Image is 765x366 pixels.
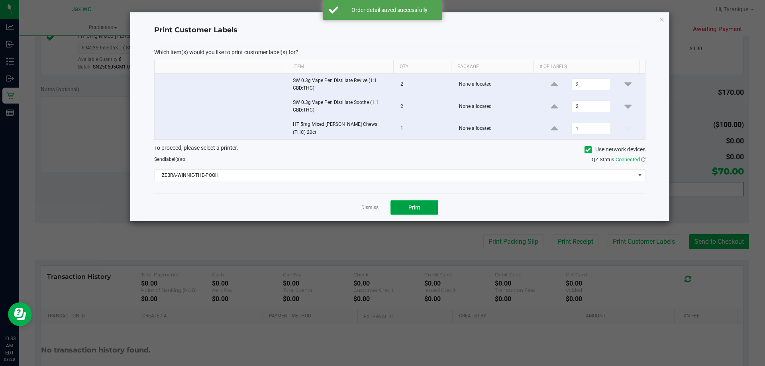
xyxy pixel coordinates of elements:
[8,302,32,326] iframe: Resource center
[585,145,645,154] label: Use network devices
[148,144,651,156] div: To proceed, please select a printer.
[343,6,436,14] div: Order detail saved successfully
[390,200,438,215] button: Print
[154,25,645,35] h4: Print Customer Labels
[288,74,396,96] td: SW 0.3g Vape Pen Distillate Revive (1:1 CBD:THC)
[165,157,181,162] span: label(s)
[451,60,533,74] th: Package
[454,117,537,139] td: None allocated
[533,60,639,74] th: # of labels
[288,96,396,117] td: SW 0.3g Vape Pen Distillate Soothe (1:1 CBD:THC)
[408,204,420,211] span: Print
[454,96,537,117] td: None allocated
[396,96,454,117] td: 2
[396,74,454,96] td: 2
[288,117,396,139] td: HT 5mg Mixed [PERSON_NAME] Chews (THC) 20ct
[592,157,645,162] span: QZ Status:
[155,170,635,181] span: ZEBRA-WINNIE-THE-POOH
[393,60,451,74] th: Qty
[154,157,186,162] span: Send to:
[454,74,537,96] td: None allocated
[154,49,645,56] p: Which item(s) would you like to print customer label(s) for?
[616,157,640,162] span: Connected
[287,60,393,74] th: Item
[396,117,454,139] td: 1
[361,204,379,211] a: Dismiss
